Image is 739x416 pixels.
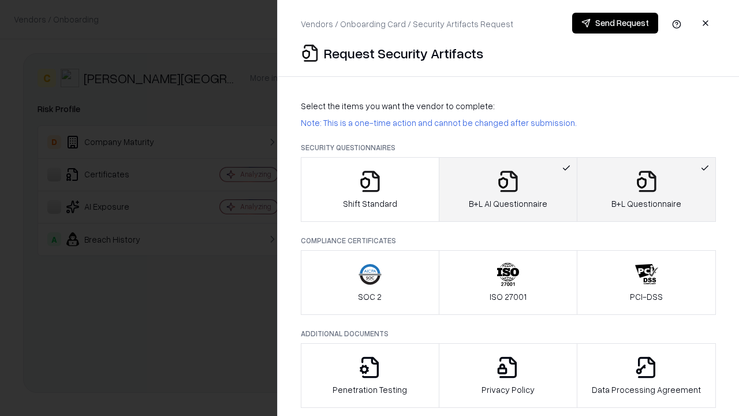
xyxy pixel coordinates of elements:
[611,198,681,210] p: B+L Questionnaire
[572,13,658,34] button: Send Request
[324,44,483,62] p: Request Security Artifacts
[301,143,716,153] p: Security Questionnaires
[439,157,578,222] button: B+L AI Questionnaire
[577,343,716,408] button: Data Processing Agreement
[482,384,535,396] p: Privacy Policy
[592,384,701,396] p: Data Processing Agreement
[301,236,716,246] p: Compliance Certificates
[630,291,663,303] p: PCI-DSS
[301,329,716,339] p: Additional Documents
[301,117,716,129] p: Note: This is a one-time action and cannot be changed after submission.
[358,291,382,303] p: SOC 2
[301,100,716,112] p: Select the items you want the vendor to complete:
[577,157,716,222] button: B+L Questionnaire
[439,343,578,408] button: Privacy Policy
[439,250,578,315] button: ISO 27001
[490,291,527,303] p: ISO 27001
[343,198,397,210] p: Shift Standard
[469,198,547,210] p: B+L AI Questionnaire
[301,18,513,30] p: Vendors / Onboarding Card / Security Artifacts Request
[577,250,716,315] button: PCI-DSS
[301,250,439,315] button: SOC 2
[301,157,439,222] button: Shift Standard
[301,343,439,408] button: Penetration Testing
[333,384,407,396] p: Penetration Testing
